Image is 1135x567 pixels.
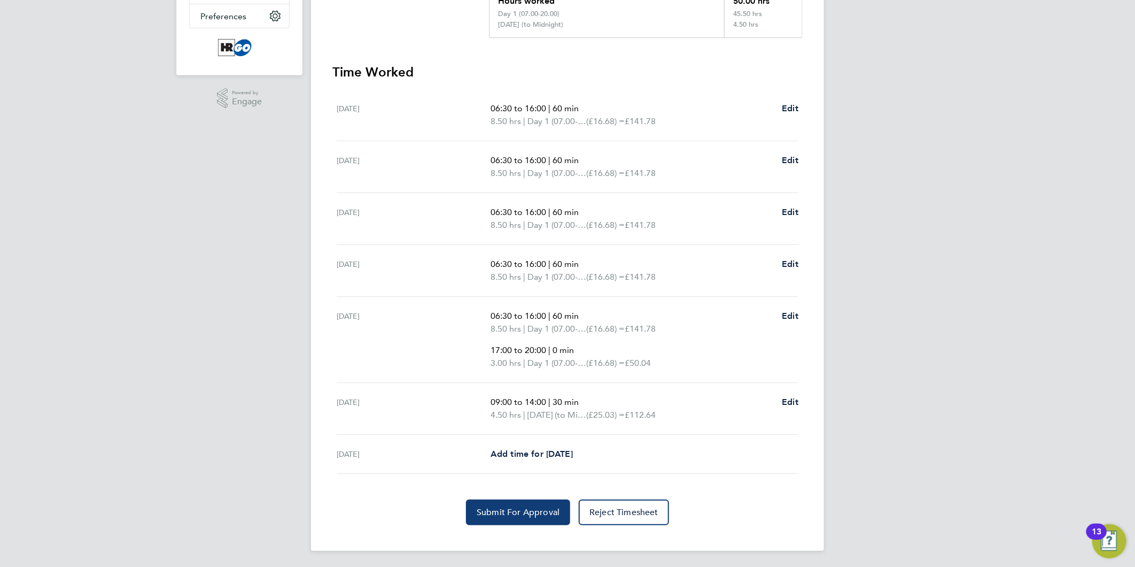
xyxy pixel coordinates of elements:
span: 0 min [553,345,574,355]
span: | [523,324,525,334]
button: Preferences [190,4,289,28]
span: £141.78 [625,168,656,178]
span: Day 1 (07.00-20.00) [527,219,586,232]
span: 60 min [553,103,579,113]
span: 60 min [553,311,579,321]
span: (£16.68) = [586,220,625,230]
span: Edit [782,397,798,407]
span: | [548,311,550,321]
img: hrgoplc-logo-retina.png [218,39,261,56]
span: 60 min [553,155,579,165]
span: Edit [782,155,798,165]
span: £141.78 [625,272,656,282]
a: Edit [782,154,798,167]
span: 60 min [553,259,579,269]
span: (£16.68) = [586,116,625,126]
span: 06:30 to 16:00 [491,207,546,217]
a: Powered byEngage [217,88,262,109]
span: | [523,220,525,230]
a: Add time for [DATE] [491,448,573,461]
div: 13 [1092,532,1101,546]
span: | [523,168,525,178]
div: 4.50 hrs [724,20,802,37]
span: (£16.68) = [586,358,625,368]
span: Edit [782,311,798,321]
span: 8.50 hrs [491,168,521,178]
div: [DATE] [337,310,491,370]
span: | [548,345,550,355]
span: (£25.03) = [586,410,625,420]
span: | [523,272,525,282]
a: Edit [782,258,798,271]
button: Reject Timesheet [579,500,669,525]
span: 06:30 to 16:00 [491,259,546,269]
h3: Time Worked [332,64,803,81]
span: | [548,207,550,217]
span: Reject Timesheet [589,507,658,518]
span: Day 1 (07.00-20.00) [527,271,586,283]
div: [DATE] [337,206,491,232]
div: Day 1 (07.00-20.00) [498,10,559,18]
span: £141.78 [625,324,656,334]
a: Go to home page [189,39,290,56]
span: (£16.68) = [586,324,625,334]
span: | [548,155,550,165]
span: Add time for [DATE] [491,449,573,459]
span: Edit [782,103,798,113]
span: £141.78 [625,220,656,230]
span: 06:30 to 16:00 [491,155,546,165]
span: 8.50 hrs [491,324,521,334]
span: Engage [232,97,262,106]
span: 60 min [553,207,579,217]
span: 4.50 hrs [491,410,521,420]
span: 06:30 to 16:00 [491,103,546,113]
span: Edit [782,259,798,269]
span: | [523,410,525,420]
span: 30 min [553,397,579,407]
span: | [548,259,550,269]
a: Edit [782,310,798,323]
span: £50.04 [625,358,651,368]
div: [DATE] [337,258,491,283]
span: 8.50 hrs [491,272,521,282]
span: 06:30 to 16:00 [491,311,546,321]
div: [DATE] (to Midnight) [498,20,563,29]
div: [DATE] [337,154,491,180]
span: | [548,397,550,407]
span: Day 1 (07.00-20.00) [527,357,586,370]
span: £112.64 [625,410,656,420]
a: Edit [782,206,798,219]
span: Day 1 (07.00-20.00) [527,167,586,180]
div: [DATE] [337,102,491,128]
div: 45.50 hrs [724,10,802,20]
span: [DATE] (to Midnight) [527,409,586,422]
span: Edit [782,207,798,217]
button: Open Resource Center, 13 new notifications [1092,524,1126,558]
span: (£16.68) = [586,168,625,178]
span: 3.00 hrs [491,358,521,368]
span: Preferences [200,11,246,21]
span: Powered by [232,88,262,97]
span: | [523,116,525,126]
button: Submit For Approval [466,500,570,525]
span: 09:00 to 14:00 [491,397,546,407]
a: Edit [782,102,798,115]
span: | [523,358,525,368]
a: Edit [782,396,798,409]
span: £141.78 [625,116,656,126]
span: Day 1 (07.00-20.00) [527,115,586,128]
div: [DATE] [337,396,491,422]
div: [DATE] [337,448,491,461]
span: Day 1 (07.00-20.00) [527,323,586,335]
span: | [548,103,550,113]
span: 17:00 to 20:00 [491,345,546,355]
span: (£16.68) = [586,272,625,282]
span: 8.50 hrs [491,220,521,230]
span: 8.50 hrs [491,116,521,126]
span: Submit For Approval [477,507,559,518]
